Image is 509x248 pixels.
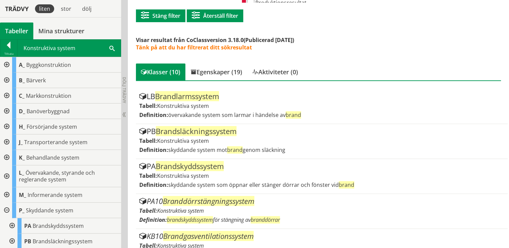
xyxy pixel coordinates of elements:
[19,61,25,69] span: A_
[33,238,93,245] span: Brandsläckningssystem
[19,108,25,115] span: D_
[339,181,354,189] span: brand
[139,197,505,205] div: PA10
[167,216,213,223] span: brandskyddssystem
[24,222,31,230] span: PA
[168,111,301,119] span: övervakande system som larmar i händelse av
[156,126,237,136] span: Brandsläckningssystem
[35,4,54,13] div: liten
[139,216,167,223] label: Definition:
[19,169,95,183] span: Övervakande, styrande och reglerande system
[19,207,25,214] span: P_
[26,207,73,214] span: Skyddande system
[157,207,204,214] span: Konstruktiva system
[136,64,185,80] div: Klasser (10)
[28,191,82,199] span: Informerande system
[139,111,168,119] label: Definition:
[26,154,79,161] span: Behandlande system
[156,161,224,171] span: Brandskyddssystem
[168,146,285,154] span: skyddande system mot genom släckning
[139,232,505,240] div: KB10
[19,169,24,176] span: L_
[26,77,46,84] span: Bärverk
[24,238,31,245] span: PB
[19,77,25,84] span: B_
[19,138,23,146] span: J_
[187,9,243,22] button: Återställ filter
[155,91,219,101] span: Brandlarmssystem
[139,207,157,214] label: Tabell:
[19,191,26,199] span: M_
[136,44,252,51] span: Tänk på att du har filtrerat ditt sökresultat
[286,111,301,119] span: brand
[57,4,75,13] div: stor
[244,36,294,44] span: (Publicerad [DATE])
[139,162,505,170] div: PA
[27,108,70,115] span: Banöverbyggnad
[1,5,32,12] div: Trädvy
[167,216,280,223] span: för stängning av
[139,181,168,189] label: Definition:
[139,127,505,135] div: PB
[78,4,96,13] div: dölj
[33,222,84,230] span: Brandskyddssystem
[139,146,168,154] label: Definition:
[121,77,127,103] span: Dölj trädvy
[109,44,115,51] span: Sök i tabellen
[136,36,244,44] span: Visar resultat från CoClassversion 3.18.0
[17,40,121,56] div: Konstruktiva system
[0,51,17,56] div: Tillbaka
[19,92,25,99] span: C_
[139,172,157,179] label: Tabell:
[26,61,71,69] span: Byggkonstruktion
[19,123,25,130] span: H_
[163,196,254,206] span: Branddörrstängningssystem
[27,123,77,130] span: Försörjande system
[33,23,89,39] a: Mina strukturer
[139,137,157,144] label: Tabell:
[185,64,247,80] div: Egenskaper (19)
[136,9,185,22] button: Stäng filter
[139,92,505,100] div: LB
[26,92,71,99] span: Markkonstruktion
[163,231,254,241] span: Brandgasventilationssystem
[157,137,209,144] span: Konstruktiva system
[24,138,87,146] span: Transporterande system
[251,216,280,223] span: branddörrar
[227,146,243,154] span: brand
[168,181,354,189] span: skyddande system som öppnar eller stänger dörrar och fönster vid
[157,172,209,179] span: Konstruktiva system
[139,102,157,110] label: Tabell:
[19,154,25,161] span: K_
[157,102,209,110] span: Konstruktiva system
[247,64,303,80] div: Aktiviteter (0)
